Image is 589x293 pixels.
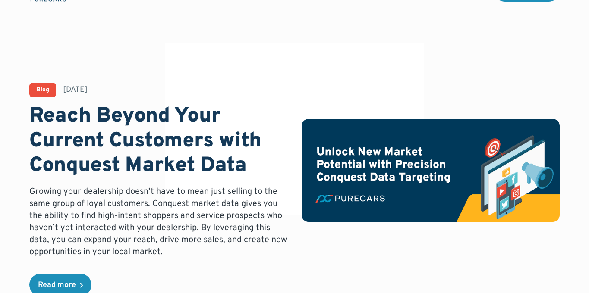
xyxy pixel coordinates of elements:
img: blank image [165,43,424,215]
h1: Reach Beyond Your Current Customers with Conquest Market Data [29,104,287,179]
div: Read more [38,281,76,289]
div: Blog [36,87,49,93]
div: [DATE] [63,84,88,95]
p: Growing your dealership doesn’t have to mean just selling to the same group of loyal customers. C... [29,186,287,258]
